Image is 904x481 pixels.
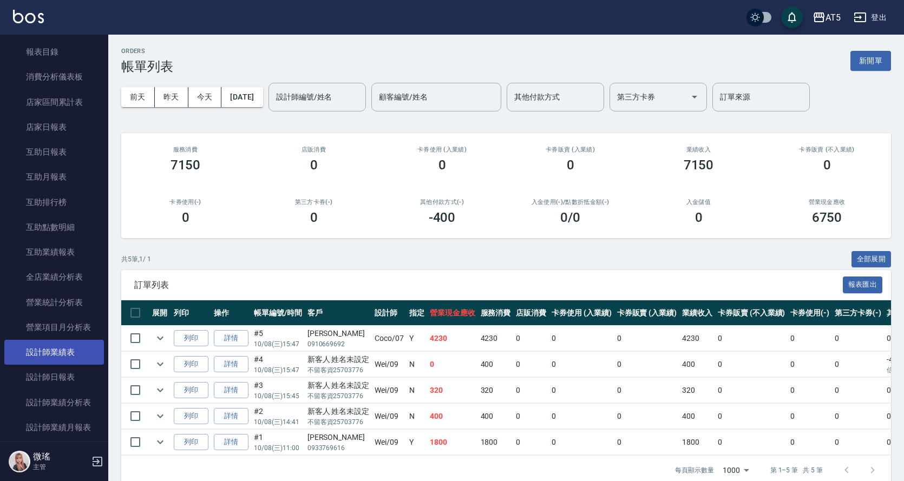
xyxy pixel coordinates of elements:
h3: 7150 [684,157,714,173]
h3: 0 [182,210,189,225]
td: 4230 [679,326,715,351]
h3: 0 [567,157,574,173]
th: 卡券使用 (入業績) [549,300,614,326]
button: Open [686,88,703,106]
h3: -400 [429,210,456,225]
div: [PERSON_NAME] [307,432,370,443]
img: Person [9,451,30,472]
button: [DATE] [221,87,263,107]
th: 客戶 [305,300,372,326]
p: 每頁顯示數量 [675,465,714,475]
td: 0 [788,326,832,351]
a: 報表匯出 [843,279,883,289]
td: 0 [549,326,614,351]
h3: 0 [438,157,446,173]
th: 業績收入 [679,300,715,326]
button: 列印 [174,330,208,347]
p: 共 5 筆, 1 / 1 [121,254,151,264]
h2: 第三方卡券(-) [263,199,365,206]
td: 320 [679,378,715,403]
td: 320 [478,378,514,403]
td: 400 [679,352,715,377]
a: 詳情 [214,434,248,451]
td: 0 [427,352,478,377]
td: 0 [513,352,549,377]
td: Y [407,326,427,351]
td: 0 [788,404,832,429]
td: Wei /09 [372,352,407,377]
td: 0 [614,404,680,429]
td: 0 [549,404,614,429]
td: #4 [251,352,305,377]
p: 10/08 (三) 15:47 [254,365,302,375]
th: 帳單編號/時間 [251,300,305,326]
span: 訂單列表 [134,280,843,291]
td: 400 [427,404,478,429]
td: N [407,352,427,377]
td: N [407,378,427,403]
td: Wei /09 [372,404,407,429]
td: 0 [513,404,549,429]
td: 1800 [679,430,715,455]
td: Wei /09 [372,430,407,455]
td: 0 [832,378,884,403]
a: 店家區間累計表 [4,90,104,115]
td: 0 [513,378,549,403]
a: 報表目錄 [4,39,104,64]
td: 0 [715,378,788,403]
th: 營業現金應收 [427,300,478,326]
td: 0 [832,430,884,455]
td: 320 [427,378,478,403]
h3: 6750 [812,210,842,225]
a: 設計師業績分析表 [4,390,104,415]
p: 不留客資25703776 [307,391,370,401]
td: 0 [715,404,788,429]
td: #2 [251,404,305,429]
h3: 0 [310,210,318,225]
button: 全部展開 [851,251,892,268]
a: 互助日報表 [4,140,104,164]
h3: 0 [823,157,831,173]
a: 互助業績報表 [4,240,104,265]
button: expand row [152,434,168,450]
td: #1 [251,430,305,455]
p: 10/08 (三) 11:00 [254,443,302,453]
a: 新開單 [850,55,891,65]
img: Logo [13,10,44,23]
h2: 入金使用(-) /點數折抵金額(-) [519,199,621,206]
td: 0 [513,326,549,351]
button: 報表匯出 [843,276,883,293]
td: 0 [549,430,614,455]
div: 新客人 姓名未設定 [307,406,370,417]
th: 列印 [171,300,211,326]
h3: 帳單列表 [121,59,173,74]
td: Y [407,430,427,455]
a: 店家日報表 [4,115,104,140]
a: 全店業績分析表 [4,265,104,289]
h5: 微瑤 [33,451,88,462]
h3: 服務消費 [134,146,237,153]
td: 4230 [427,326,478,351]
button: AT5 [808,6,845,29]
a: 商品銷售排行榜 [4,440,104,465]
th: 卡券販賣 (不入業績) [715,300,788,326]
a: 營業統計分析表 [4,290,104,315]
td: #5 [251,326,305,351]
p: 主管 [33,462,88,472]
div: AT5 [826,11,841,24]
button: save [781,6,803,28]
a: 互助排行榜 [4,190,104,215]
a: 互助點數明細 [4,215,104,240]
td: 400 [478,352,514,377]
a: 詳情 [214,356,248,373]
td: 0 [715,430,788,455]
p: 不留客資25703776 [307,417,370,427]
button: 今天 [188,87,222,107]
button: 列印 [174,408,208,425]
a: 互助月報表 [4,164,104,189]
th: 設計師 [372,300,407,326]
th: 指定 [407,300,427,326]
h2: 卡券使用(-) [134,199,237,206]
th: 卡券販賣 (入業績) [614,300,680,326]
td: 0 [614,430,680,455]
